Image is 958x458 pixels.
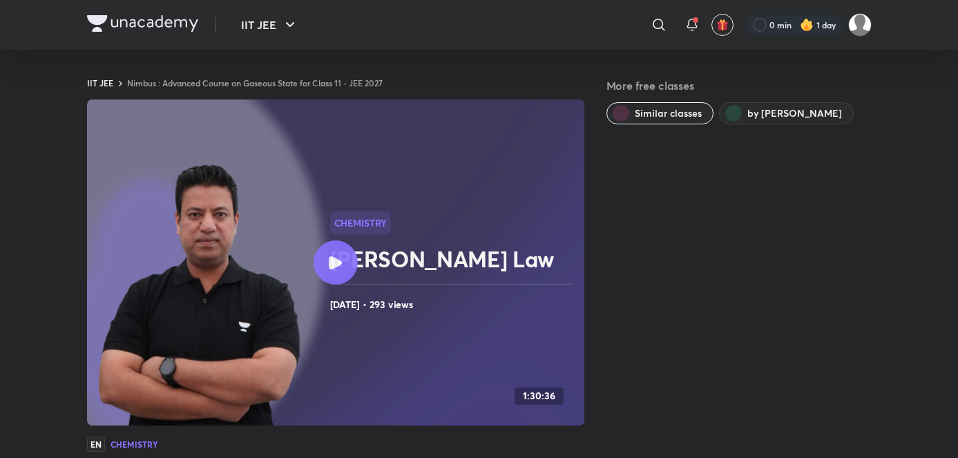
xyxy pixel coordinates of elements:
button: IIT JEE [233,11,307,39]
img: Company Logo [87,15,198,32]
h5: More free classes [606,77,872,94]
img: streak [800,18,814,32]
button: Similar classes [606,102,713,124]
button: avatar [711,14,734,36]
h4: 1:30:36 [523,390,555,402]
h4: Chemistry [111,440,158,448]
h4: [DATE] • 293 views [330,296,579,314]
span: Similar classes [635,106,702,120]
h2: [PERSON_NAME] Law [330,245,579,273]
span: EN [87,437,105,452]
button: by Brijesh Jindal [719,102,854,124]
img: avatar [716,19,729,31]
a: IIT JEE [87,77,113,88]
img: SUBHRANGSU DAS [848,13,872,37]
a: Company Logo [87,15,198,35]
span: by Brijesh Jindal [747,106,842,120]
a: Nimbus : Advanced Course on Gaseous State for Class 11 - JEE 2027 [127,77,383,88]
